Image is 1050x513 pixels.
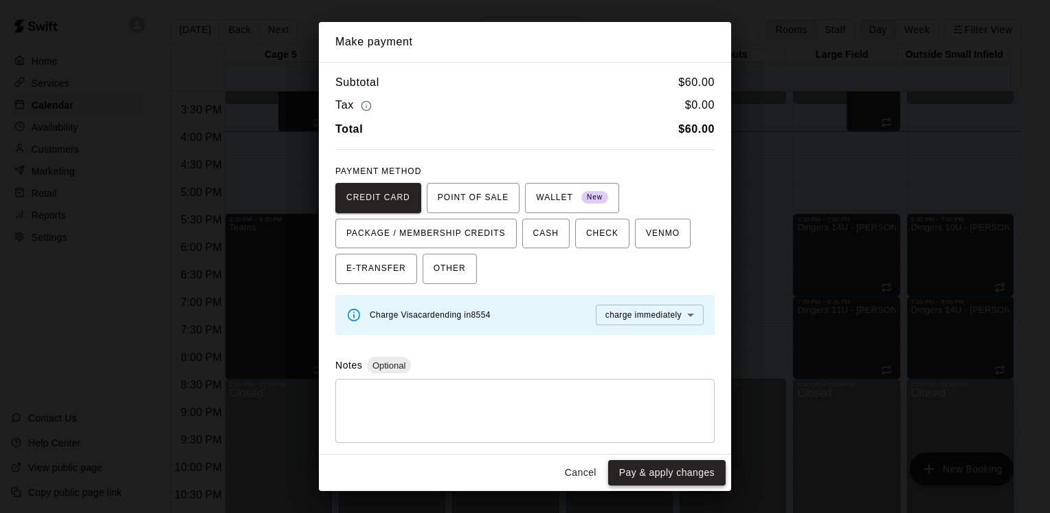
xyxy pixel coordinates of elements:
[635,219,691,249] button: VENMO
[685,96,715,115] h6: $ 0.00
[335,74,379,91] h6: Subtotal
[586,223,618,245] span: CHECK
[346,258,406,280] span: E-TRANSFER
[427,183,520,213] button: POINT OF SALE
[678,74,715,91] h6: $ 60.00
[536,187,608,209] span: WALLET
[559,460,603,485] button: Cancel
[367,360,411,371] span: Optional
[678,123,715,135] b: $ 60.00
[335,123,363,135] b: Total
[525,183,619,213] button: WALLET New
[434,258,466,280] span: OTHER
[438,187,509,209] span: POINT OF SALE
[646,223,680,245] span: VENMO
[319,22,731,62] h2: Make payment
[335,219,517,249] button: PACKAGE / MEMBERSHIP CREDITS
[346,187,410,209] span: CREDIT CARD
[608,460,726,485] button: Pay & apply changes
[335,254,417,284] button: E-TRANSFER
[522,219,570,249] button: CASH
[575,219,629,249] button: CHECK
[605,310,682,320] span: charge immediately
[533,223,559,245] span: CASH
[423,254,477,284] button: OTHER
[346,223,506,245] span: PACKAGE / MEMBERSHIP CREDITS
[335,183,421,213] button: CREDIT CARD
[335,166,421,176] span: PAYMENT METHOD
[335,96,375,115] h6: Tax
[581,188,608,207] span: New
[335,360,362,371] label: Notes
[370,310,491,320] span: Charge Visa card ending in 8554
